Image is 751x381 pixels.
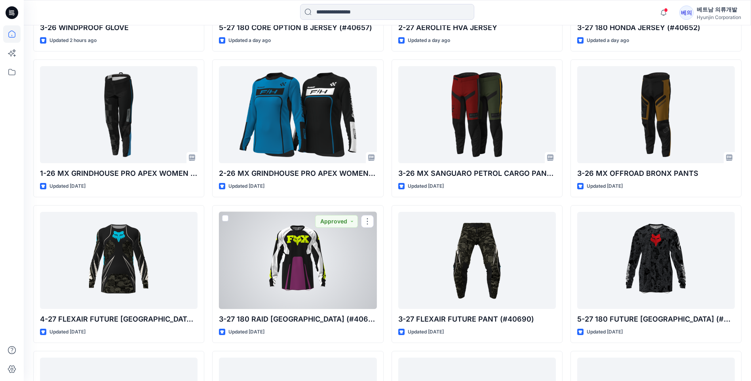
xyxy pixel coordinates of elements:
[398,66,556,163] a: 3-26 MX SANGUARO PETROL CARGO PANTS
[40,168,198,179] p: 1-26 MX GRINDHOUSE PRO APEX WOMEN PANTS
[49,182,86,190] p: Updated [DATE]
[40,314,198,325] p: 4-27 FLEXAIR FUTURE [GEOGRAPHIC_DATA] (#40660)
[577,22,735,33] p: 3-27 180 HONDA JERSEY (#40652)
[228,328,264,336] p: Updated [DATE]
[228,182,264,190] p: Updated [DATE]
[587,328,623,336] p: Updated [DATE]
[49,328,86,336] p: Updated [DATE]
[219,22,376,33] p: 5-27 180 CORE OPTION B JERSEY (#40657)
[587,36,629,45] p: Updated a day ago
[577,314,735,325] p: 5-27 180 FUTURE [GEOGRAPHIC_DATA] (#40656)
[219,314,376,325] p: 3-27 180 RAID [GEOGRAPHIC_DATA] (#40655)
[49,36,97,45] p: Updated 2 hours ago
[40,22,198,33] p: 3-26 WINDPROOF GLOVE
[679,6,694,20] div: 베의
[398,168,556,179] p: 3-26 MX SANGUARO PETROL CARGO PANTS
[228,36,271,45] p: Updated a day ago
[40,66,198,163] a: 1-26 MX GRINDHOUSE PRO APEX WOMEN PANTS
[219,212,376,309] a: 3-27 180 RAID JERSEY (#40655)
[577,66,735,163] a: 3-26 MX OFFROAD BRONX PANTS
[398,314,556,325] p: 3-27 FLEXAIR FUTURE PANT (#40690)
[697,14,741,20] div: Hyunjin Corporation
[697,5,741,14] div: 베트남 의류개발
[398,22,556,33] p: 2-27 AEROLITE HVA JERSEY
[408,182,444,190] p: Updated [DATE]
[219,66,376,163] a: 2-26 MX GRINDHOUSE PRO APEX WOMEN JERSEY
[40,212,198,309] a: 4-27 FLEXAIR FUTURE JERSEY (#40660)
[219,168,376,179] p: 2-26 MX GRINDHOUSE PRO APEX WOMEN JERSEY
[577,168,735,179] p: 3-26 MX OFFROAD BRONX PANTS
[408,36,450,45] p: Updated a day ago
[587,182,623,190] p: Updated [DATE]
[398,212,556,309] a: 3-27 FLEXAIR FUTURE PANT (#40690)
[577,212,735,309] a: 5-27 180 FUTURE JERSEY (#40656)
[408,328,444,336] p: Updated [DATE]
